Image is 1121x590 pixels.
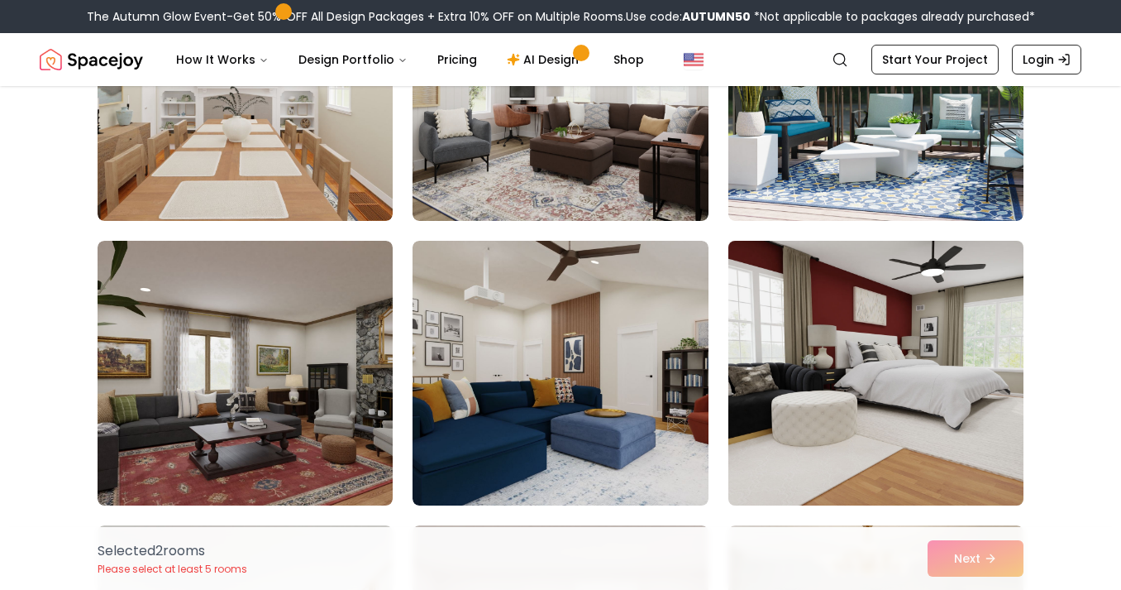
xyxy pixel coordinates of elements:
[424,43,490,76] a: Pricing
[684,50,704,70] img: United States
[413,241,708,506] img: Room room-14
[163,43,282,76] button: How It Works
[40,43,143,76] a: Spacejoy
[626,8,751,25] span: Use code:
[751,8,1035,25] span: *Not applicable to packages already purchased*
[98,541,247,561] p: Selected 2 room s
[871,45,999,74] a: Start Your Project
[98,241,393,506] img: Room room-13
[682,8,751,25] b: AUTUMN50
[163,43,657,76] nav: Main
[1012,45,1081,74] a: Login
[494,43,597,76] a: AI Design
[87,8,1035,25] div: The Autumn Glow Event-Get 50% OFF All Design Packages + Extra 10% OFF on Multiple Rooms.
[600,43,657,76] a: Shop
[285,43,421,76] button: Design Portfolio
[40,33,1081,86] nav: Global
[721,234,1031,512] img: Room room-15
[40,43,143,76] img: Spacejoy Logo
[98,563,247,576] p: Please select at least 5 rooms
